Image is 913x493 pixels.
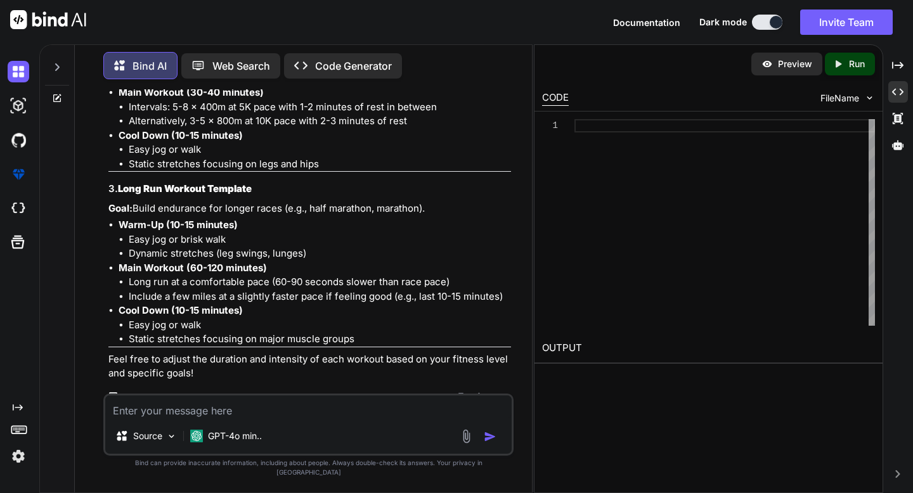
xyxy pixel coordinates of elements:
strong: Cool Down (10-15 minutes) [119,129,243,141]
img: GPT-4o mini [190,430,203,442]
strong: Goal: [108,202,133,214]
img: settings [8,445,29,467]
img: githubDark [8,129,29,151]
li: Easy jog or brisk walk [129,233,510,247]
img: copy [455,392,465,402]
span: FileName [820,92,859,105]
li: Static stretches focusing on legs and hips [129,157,510,172]
strong: Main Workout (30-40 minutes) [119,86,264,98]
h2: OUTPUT [534,333,883,363]
strong: Warm-Up (10-15 minutes) [119,219,238,231]
p: Preview [778,58,812,70]
li: Alternatively, 3-5 x 800m at 10K pace with 2-3 minutes of rest [129,114,510,129]
li: Long run at a comfortable pace (60-90 seconds slower than race pace) [129,275,510,290]
li: Include a few miles at a slightly faster pace if feeling good (e.g., last 10-15 minutes) [129,290,510,304]
span: Dark mode [699,16,747,29]
img: Pick Models [166,431,177,442]
div: CODE [542,91,569,106]
p: Bind AI [133,58,167,74]
strong: Main Workout (60-120 minutes) [119,262,267,274]
p: Build endurance for longer races (e.g., half marathon, marathon). [108,202,510,216]
p: Open in Editor [120,391,180,404]
strong: Long Run Workout Template [118,182,252,195]
img: premium [8,163,29,185]
img: chevron down [864,93,875,103]
li: Static stretches focusing on major muscle groups [129,332,510,347]
img: darkChat [8,61,29,82]
p: GPT-4o min.. [208,430,262,442]
p: Run [849,58,865,70]
p: Code Generator [315,58,392,74]
li: Dynamic stretches (leg swings, lunges) [129,246,510,261]
img: Bind AI [10,10,86,29]
p: Source [133,430,162,442]
p: Bind can provide inaccurate information, including about people. Always double-check its answers.... [103,458,513,477]
p: Feel free to adjust the duration and intensity of each workout based on your fitness level and sp... [108,352,510,381]
button: Invite Team [800,10,893,35]
img: dislike [491,392,501,402]
li: Intervals: 5-8 x 400m at 5K pace with 1-2 minutes of rest in between [129,100,510,115]
img: icon [484,430,496,443]
p: Web Search [212,58,270,74]
strong: Cool Down (10-15 minutes) [119,304,243,316]
img: like [473,392,483,402]
img: preview [761,58,773,70]
li: Easy jog or walk [129,318,510,333]
img: darkAi-studio [8,95,29,117]
img: attachment [459,429,474,444]
span: Documentation [613,17,680,28]
div: 1 [542,119,558,132]
h3: 3. [108,182,510,196]
li: Easy jog or walk [129,143,510,157]
button: Documentation [613,16,680,29]
img: cloudideIcon [8,198,29,219]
